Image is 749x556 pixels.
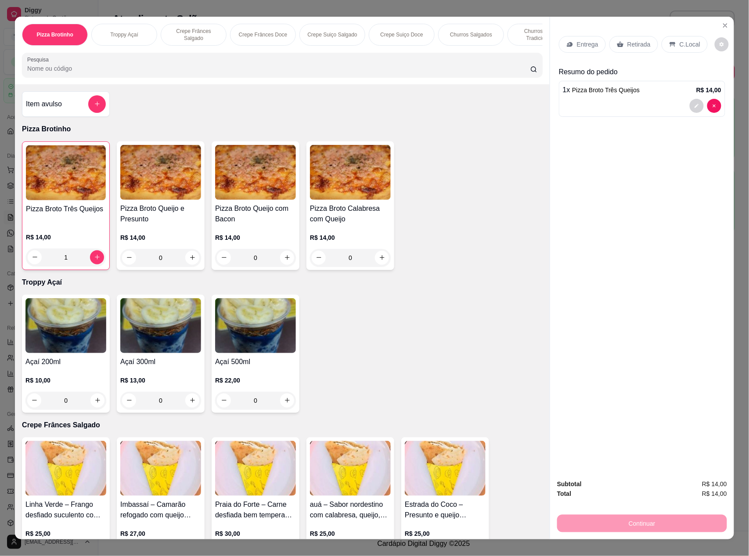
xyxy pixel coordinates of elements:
p: Troppy Açaí [110,31,138,38]
img: product-image [25,441,106,496]
p: R$ 22,00 [215,376,296,385]
p: R$ 25,00 [310,529,391,538]
strong: Total [557,490,571,497]
h4: Pizza Broto Três Queijos [26,204,106,214]
button: increase-product-quantity [375,251,389,265]
p: R$ 14,00 [26,233,106,242]
img: product-image [310,441,391,496]
span: R$ 14,00 [702,489,727,498]
img: product-image [310,145,391,200]
img: product-image [120,298,201,353]
img: product-image [215,441,296,496]
button: increase-product-quantity [185,251,199,265]
button: decrease-product-quantity [690,99,704,113]
p: Retirada [627,40,651,49]
h4: Pizza Broto Queijo e Presunto [120,203,201,224]
span: R$ 14,00 [702,479,727,489]
h4: Açaí 300ml [120,357,201,367]
h4: Açaí 200ml [25,357,106,367]
p: Resumo do pedido [559,67,725,77]
button: decrease-product-quantity [715,37,729,51]
p: R$ 14,00 [215,233,296,242]
p: Crepe Frânces Salgado [168,28,219,42]
h4: Praia do Forte – Carne desfiada bem temperada, com queijo mussarela, banana ,cebola caramelizada ... [215,499,296,520]
h4: Item avulso [26,99,62,109]
p: R$ 27,00 [120,529,201,538]
p: Crepe Suiço Salgado [307,31,357,38]
p: Crepe Suiço Doce [380,31,423,38]
button: decrease-product-quantity [28,250,42,264]
h4: Pizza Broto Calabresa com Queijo [310,203,391,224]
img: product-image [120,145,201,200]
p: R$ 14,00 [696,86,721,94]
h4: Estrada do Coco – Presunto e queijo mussarela com orégano e um toque cremoso de cream cheese. Tra... [405,499,486,520]
img: product-image [25,298,106,353]
img: product-image [26,145,106,200]
p: Crepe Frânces Salgado [22,420,543,430]
p: R$ 25,00 [405,529,486,538]
h4: Pizza Broto Queijo com Bacon [215,203,296,224]
img: product-image [405,441,486,496]
p: Crepe Frânces Doce [239,31,288,38]
button: add-separate-item [88,95,106,113]
button: decrease-product-quantity [312,251,326,265]
input: Pesquisa [27,64,530,73]
button: increase-product-quantity [90,250,104,264]
p: Entrega [577,40,598,49]
p: R$ 14,00 [310,233,391,242]
h4: auá – Sabor nordestino com calabresa, queijo, cream cheese, tomate e milho amarelo. Uma combinaçã... [310,499,391,520]
p: R$ 25,00 [25,529,106,538]
p: Troppy Açaí [22,277,543,288]
h4: Açaí 500ml [215,357,296,367]
p: Pizza Brotinho [36,31,73,38]
span: Pizza Broto Três Queijos [572,87,640,94]
p: R$ 30,00 [215,529,296,538]
p: Churros Doce Tradicionais [515,28,566,42]
p: R$ 10,00 [25,376,106,385]
img: product-image [215,298,296,353]
p: R$ 13,00 [120,376,201,385]
button: decrease-product-quantity [707,99,721,113]
p: Pizza Brotinho [22,124,543,134]
strong: Subtotal [557,480,582,487]
h4: Linha Verde – Frango desfiado suculento com queijo mussarela, cream cheese e o toque especial do ... [25,499,106,520]
p: Churros Salgados [450,31,492,38]
button: increase-product-quantity [280,251,294,265]
img: product-image [215,145,296,200]
h4: Imbassaí – Camarão refogado com queijo mussarela e cream cheese. Delicioso e refinado! [120,499,201,520]
label: Pesquisa [27,56,52,63]
button: decrease-product-quantity [217,251,231,265]
img: product-image [120,441,201,496]
button: decrease-product-quantity [122,251,136,265]
p: R$ 14,00 [120,233,201,242]
button: Close [718,18,732,32]
p: C.Local [680,40,700,49]
p: 1 x [563,85,640,95]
